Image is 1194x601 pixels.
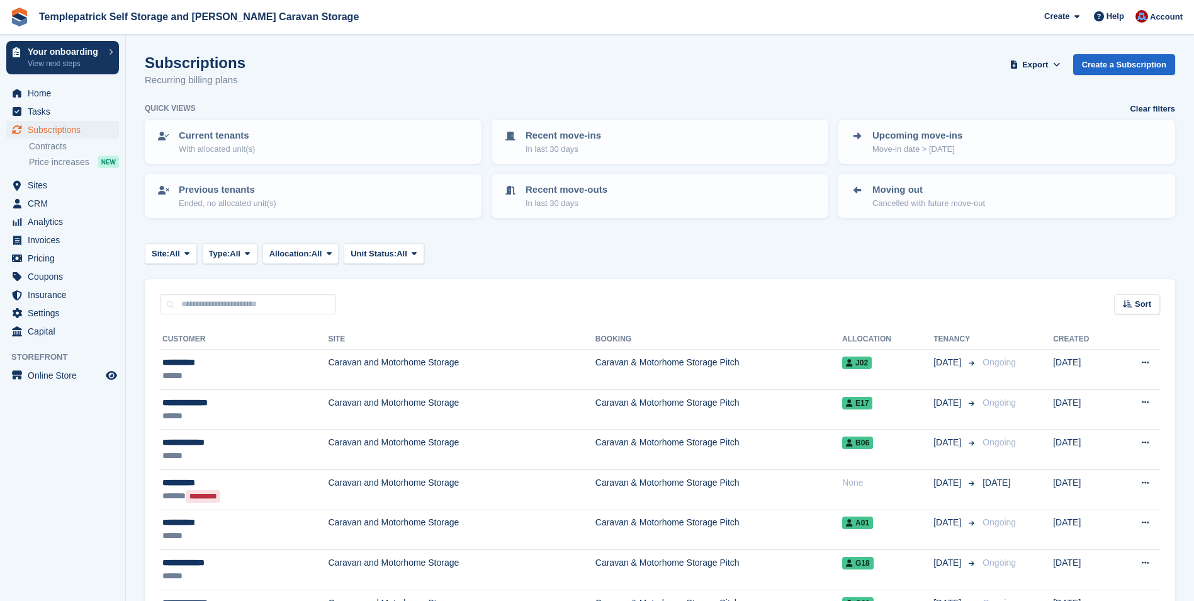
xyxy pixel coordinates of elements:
[28,213,103,231] span: Analytics
[983,517,1016,527] span: Ongoing
[983,478,1010,488] span: [DATE]
[6,103,119,120] a: menu
[28,231,103,249] span: Invoices
[28,367,103,384] span: Online Store
[179,183,276,197] p: Previous tenants
[933,356,964,369] span: [DATE]
[1053,469,1115,510] td: [DATE]
[28,249,103,267] span: Pricing
[230,248,240,260] span: All
[209,248,230,260] span: Type:
[1053,350,1115,390] td: [DATE]
[842,517,873,529] span: A01
[595,350,842,390] td: Caravan & Motorhome Storage Pitch
[28,121,103,139] span: Subscriptions
[169,248,180,260] span: All
[28,103,103,120] span: Tasks
[983,398,1016,408] span: Ongoing
[6,84,119,102] a: menu
[11,351,125,363] span: Storefront
[344,243,424,264] button: Unit Status: All
[526,129,601,143] p: Recent move-ins
[329,550,595,590] td: Caravan and Motorhome Storage
[1008,54,1063,75] button: Export
[493,121,827,163] a: Recent move-ins In last 30 days
[1022,59,1048,71] span: Export
[179,197,276,210] p: Ended, no allocated unit(s)
[6,231,119,249] a: menu
[872,129,962,143] p: Upcoming move-ins
[526,197,607,210] p: In last 30 days
[526,143,601,156] p: In last 30 days
[145,54,245,71] h1: Subscriptions
[28,323,103,340] span: Capital
[28,195,103,212] span: CRM
[1053,550,1115,590] td: [DATE]
[28,286,103,304] span: Insurance
[202,243,257,264] button: Type: All
[28,268,103,285] span: Coupons
[28,84,103,102] span: Home
[1107,10,1124,23] span: Help
[595,329,842,350] th: Booking
[1053,329,1115,350] th: Created
[983,357,1016,367] span: Ongoing
[872,143,962,156] p: Move-in date > [DATE]
[1135,10,1148,23] img: Leigh
[595,469,842,510] td: Caravan & Motorhome Storage Pitch
[397,248,407,260] span: All
[933,396,964,409] span: [DATE]
[872,183,985,197] p: Moving out
[269,248,312,260] span: Allocation:
[526,183,607,197] p: Recent move-outs
[104,368,119,383] a: Preview store
[6,121,119,139] a: menu
[493,175,827,217] a: Recent move-outs In last 30 days
[29,155,119,169] a: Price increases NEW
[933,556,964,570] span: [DATE]
[6,304,119,322] a: menu
[351,248,397,260] span: Unit Status:
[329,469,595,510] td: Caravan and Motorhome Storage
[6,41,119,74] a: Your onboarding View next steps
[983,558,1016,568] span: Ongoing
[98,156,119,168] div: NEW
[6,268,119,285] a: menu
[160,329,329,350] th: Customer
[329,329,595,350] th: Site
[146,121,480,163] a: Current tenants With allocated unit(s)
[312,248,322,260] span: All
[28,47,103,56] p: Your onboarding
[1150,11,1183,23] span: Account
[595,430,842,470] td: Caravan & Motorhome Storage Pitch
[842,329,933,350] th: Allocation
[146,175,480,217] a: Previous tenants Ended, no allocated unit(s)
[1130,103,1175,115] a: Clear filters
[6,249,119,267] a: menu
[842,437,873,449] span: B06
[28,304,103,322] span: Settings
[1135,298,1151,311] span: Sort
[152,248,169,260] span: Site:
[1053,430,1115,470] td: [DATE]
[842,357,872,369] span: J02
[1053,510,1115,550] td: [DATE]
[933,476,964,489] span: [DATE]
[6,367,119,384] a: menu
[6,286,119,304] a: menu
[842,397,872,409] span: E17
[1044,10,1069,23] span: Create
[6,323,119,340] a: menu
[1053,389,1115,430] td: [DATE]
[10,8,29,26] img: stora-icon-8386f47178a22dfd0bd8f6a31ec36ba5ce8667c1dd55bd0f319d3a0aa187defe.svg
[28,58,103,69] p: View next steps
[6,213,119,231] a: menu
[983,437,1016,447] span: Ongoing
[595,389,842,430] td: Caravan & Motorhome Storage Pitch
[145,103,196,114] h6: Quick views
[1073,54,1175,75] a: Create a Subscription
[34,6,364,27] a: Templepatrick Self Storage and [PERSON_NAME] Caravan Storage
[6,176,119,194] a: menu
[329,510,595,550] td: Caravan and Motorhome Storage
[179,129,255,143] p: Current tenants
